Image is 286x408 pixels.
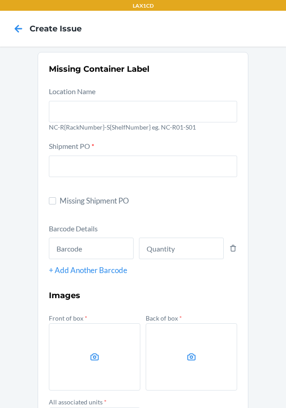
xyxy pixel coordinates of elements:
h4: Create Issue [30,23,82,35]
p: LAX1CD [133,2,154,10]
input: Missing Shipment PO [49,197,56,204]
h3: Images [49,290,237,301]
input: Barcode [49,238,134,259]
p: NC-R{RackNumber}-S{ShelfNumber} eg. NC-R01-S01 [49,122,237,132]
label: All associated units [49,398,107,406]
h2: Missing Container Label [49,63,237,75]
label: Location Name [49,87,95,95]
label: Back of box [146,314,182,322]
span: Missing Shipment PO [60,195,237,207]
label: Shipment PO [49,142,94,150]
label: Front of box [49,314,87,322]
label: Barcode Details [49,224,98,233]
input: Quantity [139,238,224,259]
div: + Add Another Barcode [49,265,237,276]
